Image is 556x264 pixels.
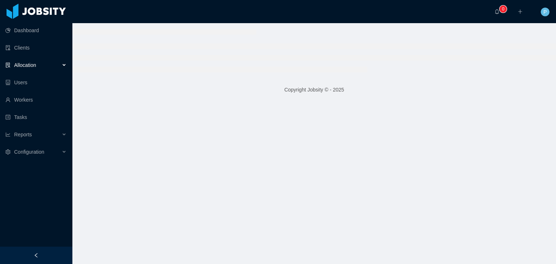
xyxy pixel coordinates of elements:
[72,77,556,102] footer: Copyright Jobsity © - 2025
[5,75,67,90] a: icon: robotUsers
[5,63,10,68] i: icon: solution
[5,93,67,107] a: icon: userWorkers
[494,9,500,14] i: icon: bell
[14,62,36,68] span: Allocation
[5,149,10,154] i: icon: setting
[14,132,32,137] span: Reports
[5,41,67,55] a: icon: auditClients
[14,149,44,155] span: Configuration
[518,9,523,14] i: icon: plus
[5,23,67,38] a: icon: pie-chartDashboard
[5,110,67,124] a: icon: profileTasks
[5,132,10,137] i: icon: line-chart
[500,5,507,13] sup: 0
[543,8,547,16] span: P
